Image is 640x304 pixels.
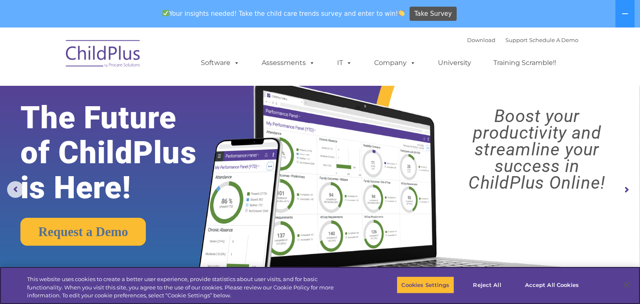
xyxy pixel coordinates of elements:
[398,10,405,16] img: 👏
[116,55,141,61] span: Last name
[253,55,323,71] a: Assessments
[20,100,225,205] rs-layer: The Future of ChildPlus is Here!
[410,7,457,21] a: Take Survey
[461,276,513,294] button: Reject All
[159,5,408,22] span: Your insights needed! Take the child care trends survey and enter to win!
[430,55,480,71] a: University
[505,37,527,43] a: Support
[467,37,578,43] font: |
[520,276,583,294] button: Accept All Cookies
[116,89,151,95] span: Phone number
[485,55,565,71] a: Training Scramble!!
[27,275,352,300] div: This website uses cookies to create a better user experience, provide statistics about user visit...
[62,34,145,76] img: ChildPlus by Procare Solutions
[529,37,578,43] a: Schedule A Demo
[442,108,632,191] rs-layer: Boost your productivity and streamline your success in ChildPlus Online!
[397,276,454,294] button: Cookies Settings
[414,7,452,21] span: Take Survey
[329,55,360,71] a: IT
[162,10,169,16] img: ✅
[366,55,424,71] a: Company
[20,218,146,246] a: Request a Demo
[617,276,636,294] button: Close
[467,37,495,43] a: Download
[192,55,248,71] a: Software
